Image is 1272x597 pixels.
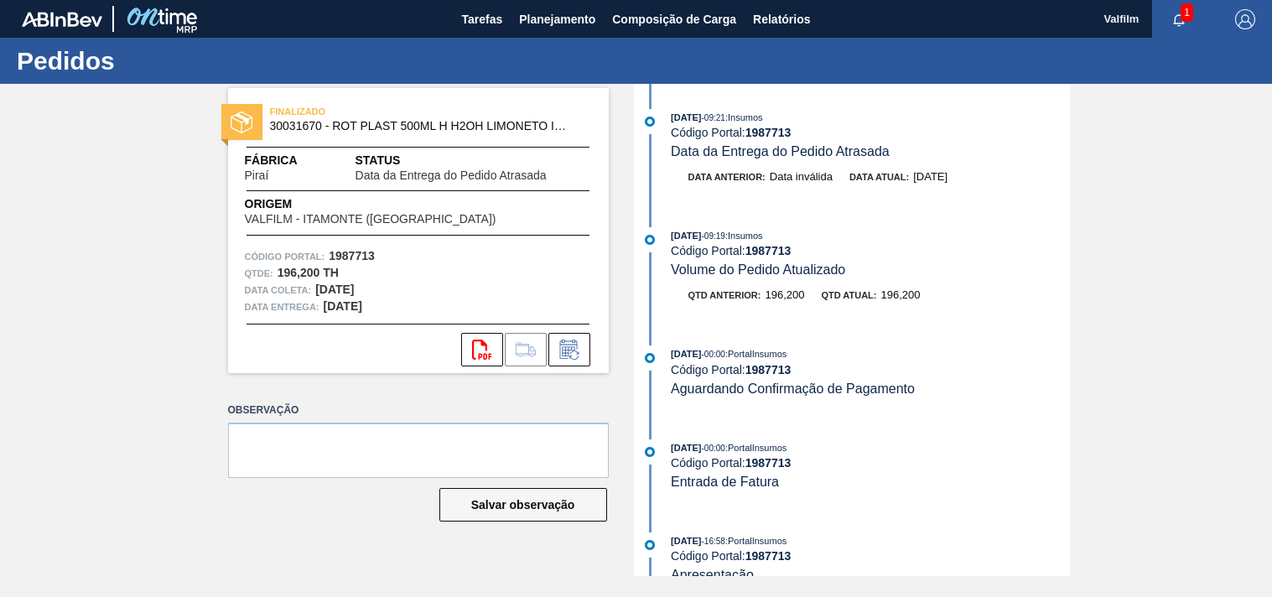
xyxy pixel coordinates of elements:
[880,288,920,301] span: 196,200
[671,443,701,453] span: [DATE]
[702,444,725,453] span: - 00:00
[753,9,810,29] span: Relatórios
[645,353,655,363] img: atual
[1152,8,1206,31] button: Notificações
[849,172,909,182] span: Data atual:
[745,549,792,563] strong: 1987713
[765,288,804,301] span: 196,200
[461,9,502,29] span: Tarefas
[329,249,375,262] strong: 1987713
[645,235,655,245] img: atual
[770,170,833,183] span: Data inválida
[725,231,763,241] span: : Insumos
[671,349,701,359] span: [DATE]
[725,536,787,546] span: : PortalInsumos
[356,152,592,169] span: Status
[702,113,725,122] span: - 09:21
[671,231,701,241] span: [DATE]
[702,350,725,359] span: - 00:00
[702,231,725,241] span: - 09:19
[671,262,845,277] span: Volume do Pedido Atualizado
[671,568,754,582] span: Apresentação
[245,248,325,265] span: Código Portal:
[671,144,890,158] span: Data da Entrega do Pedido Atrasada
[671,456,1069,470] div: Código Portal:
[505,333,547,366] div: Ir para Composição de Carga
[324,299,362,313] strong: [DATE]
[245,213,496,226] span: VALFILM - ITAMONTE ([GEOGRAPHIC_DATA])
[1235,9,1255,29] img: Logout
[270,103,505,120] span: FINALIZADO
[671,549,1069,563] div: Código Portal:
[245,195,544,213] span: Origem
[725,112,763,122] span: : Insumos
[645,447,655,457] img: atual
[671,126,1069,139] div: Código Portal:
[688,290,761,300] span: Qtd anterior:
[745,126,792,139] strong: 1987713
[745,244,792,257] strong: 1987713
[245,282,312,298] span: Data coleta:
[245,265,273,282] span: Qtde :
[671,536,701,546] span: [DATE]
[548,333,590,366] div: Informar alteração no pedido
[745,363,792,376] strong: 1987713
[245,169,269,182] span: Piraí
[702,537,725,546] span: - 16:58
[671,475,779,489] span: Entrada de Fatura
[245,152,322,169] span: Fábrica
[519,9,595,29] span: Planejamento
[17,51,314,70] h1: Pedidos
[688,172,766,182] span: Data anterior:
[725,443,787,453] span: : PortalInsumos
[645,117,655,127] img: atual
[278,266,339,279] strong: 196,200 TH
[1181,3,1193,22] span: 1
[315,283,354,296] strong: [DATE]
[356,169,547,182] span: Data da Entrega do Pedido Atrasada
[439,488,607,522] button: Salvar observação
[270,120,574,132] span: 30031670 - ROT PLAST 500ML H H2OH LIMONETO IN211
[612,9,736,29] span: Composição de Carga
[913,170,948,183] span: [DATE]
[671,382,915,396] span: Aguardando Confirmação de Pagamento
[22,12,102,27] img: TNhmsLtSVTkK8tSr43FrP2fwEKptu5GPRR3wAAAABJRU5ErkJggg==
[725,349,787,359] span: : PortalInsumos
[745,456,792,470] strong: 1987713
[821,290,876,300] span: Qtd atual:
[245,298,319,315] span: Data entrega:
[671,244,1069,257] div: Código Portal:
[231,112,252,133] img: status
[228,398,609,423] label: Observação
[645,540,655,550] img: atual
[671,363,1069,376] div: Código Portal:
[461,333,503,366] div: Abrir arquivo PDF
[671,112,701,122] span: [DATE]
